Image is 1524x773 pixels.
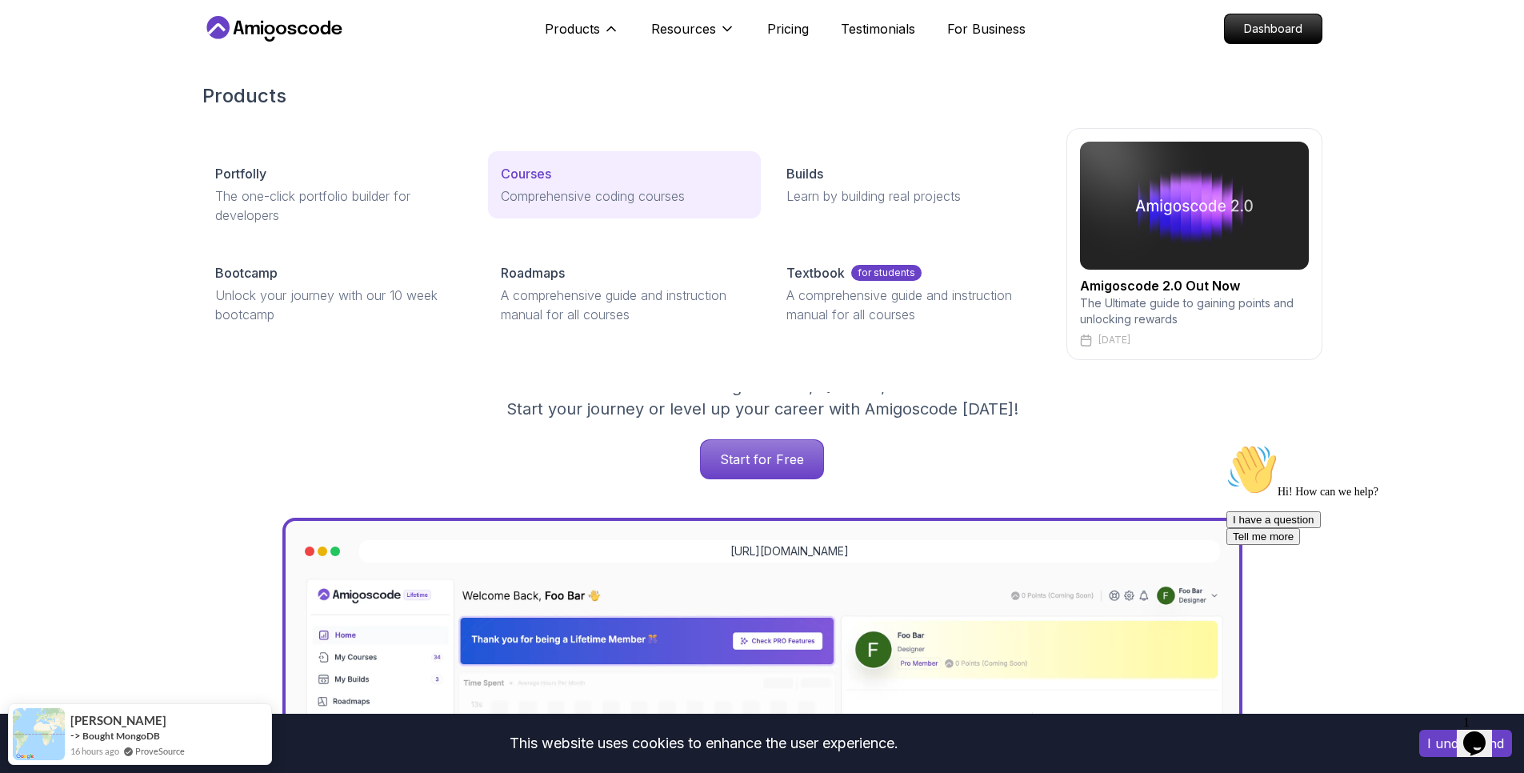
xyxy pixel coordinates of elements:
a: ProveSource [135,744,185,758]
a: amigoscode 2.0Amigoscode 2.0 Out NowThe Ultimate guide to gaining points and unlocking rewards[DATE] [1066,128,1322,360]
p: Get unlimited access to coding , , and . Start your journey or level up your career with Amigosco... [494,375,1031,420]
a: BuildsLearn by building real projects [774,151,1046,218]
p: Dashboard [1225,14,1322,43]
p: Unlock your journey with our 10 week bootcamp [215,286,462,324]
p: Comprehensive coding courses [501,186,748,206]
p: Products [545,19,600,38]
img: :wave: [6,6,58,58]
a: Textbookfor studentsA comprehensive guide and instruction manual for all courses [774,250,1046,337]
p: Builds [786,164,823,183]
button: Resources [651,19,735,51]
img: provesource social proof notification image [13,708,65,760]
div: 👋Hi! How can we help?I have a questionTell me more [6,6,294,107]
h2: Amigoscode 2.0 Out Now [1080,276,1309,295]
a: Pricing [767,19,809,38]
p: [DATE] [1098,334,1130,346]
span: Hi! How can we help? [6,48,158,60]
img: amigoscode 2.0 [1080,142,1309,270]
a: PortfollyThe one-click portfolio builder for developers [202,151,475,238]
p: A comprehensive guide and instruction manual for all courses [786,286,1034,324]
a: Testimonials [841,19,915,38]
p: for students [851,265,922,281]
h2: Products [202,83,1322,109]
p: Courses [501,164,551,183]
p: A comprehensive guide and instruction manual for all courses [501,286,748,324]
span: -> [70,729,81,742]
p: Learn by building real projects [786,186,1034,206]
span: 16 hours ago [70,744,119,758]
div: This website uses cookies to enhance the user experience. [12,726,1395,761]
p: The Ultimate guide to gaining points and unlocking rewards [1080,295,1309,327]
a: [URL][DOMAIN_NAME] [730,543,849,559]
a: Bought MongoDB [82,730,160,742]
a: CoursesComprehensive coding courses [488,151,761,218]
a: Start for Free [700,439,824,479]
a: RoadmapsA comprehensive guide and instruction manual for all courses [488,250,761,337]
button: Products [545,19,619,51]
button: Accept cookies [1419,730,1512,757]
p: Start for Free [701,440,823,479]
p: Roadmaps [501,263,565,282]
span: [PERSON_NAME] [70,714,166,727]
p: Resources [651,19,716,38]
iframe: chat widget [1457,709,1508,757]
button: Tell me more [6,90,80,107]
p: Bootcamp [215,263,278,282]
a: For Business [947,19,1026,38]
a: BootcampUnlock your journey with our 10 week bootcamp [202,250,475,337]
p: The one-click portfolio builder for developers [215,186,462,225]
p: Textbook [786,263,845,282]
a: Dashboard [1224,14,1322,44]
button: I have a question [6,74,101,90]
iframe: chat widget [1220,438,1508,701]
p: Portfolly [215,164,266,183]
